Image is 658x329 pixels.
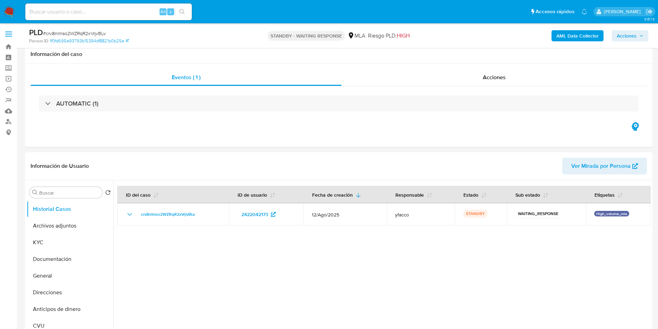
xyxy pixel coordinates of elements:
[39,96,639,112] div: AUTOMATIC (1)
[617,30,636,41] span: Acciones
[556,30,599,41] b: AML Data Collector
[27,251,113,268] button: Documentación
[27,201,113,217] button: Historial Casos
[172,73,200,81] span: Eventos ( 1 )
[581,9,587,15] a: Notificaciones
[604,8,643,15] p: yesica.facco@mercadolibre.com
[348,32,365,40] div: MLA
[31,51,647,58] h1: Información del caso
[27,284,113,301] button: Direcciones
[552,30,604,41] button: AML Data Collector
[483,73,506,81] span: Acciones
[56,100,99,107] h3: AUTOMATIC (1)
[160,8,166,15] span: Alt
[50,38,129,44] a: 1f0fd695e93793b15394df8821b0b25e
[175,7,189,17] button: search-icon
[105,190,111,197] button: Volver al orden por defecto
[25,7,192,16] input: Buscar usuario o caso...
[268,31,345,41] p: STANDBY - WAITING RESPONSE
[397,32,410,40] span: HIGH
[29,27,43,38] b: PLD
[536,8,574,15] span: Accesos rápidos
[368,32,410,40] span: Riesgo PLD:
[27,217,113,234] button: Archivos adjuntos
[32,190,38,195] button: Buscar
[571,158,631,174] span: Ver Mirada por Persona
[31,163,89,170] h1: Información de Usuario
[562,158,647,174] button: Ver Mirada por Persona
[612,30,648,41] button: Acciones
[170,8,172,15] span: s
[39,190,100,196] input: Buscar
[43,30,106,37] span: # crv8nImso2WZRqR2xVrjvBLv
[646,8,653,15] a: Salir
[27,234,113,251] button: KYC
[27,268,113,284] button: General
[29,38,48,44] b: Person ID
[27,301,113,318] button: Anticipos de dinero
